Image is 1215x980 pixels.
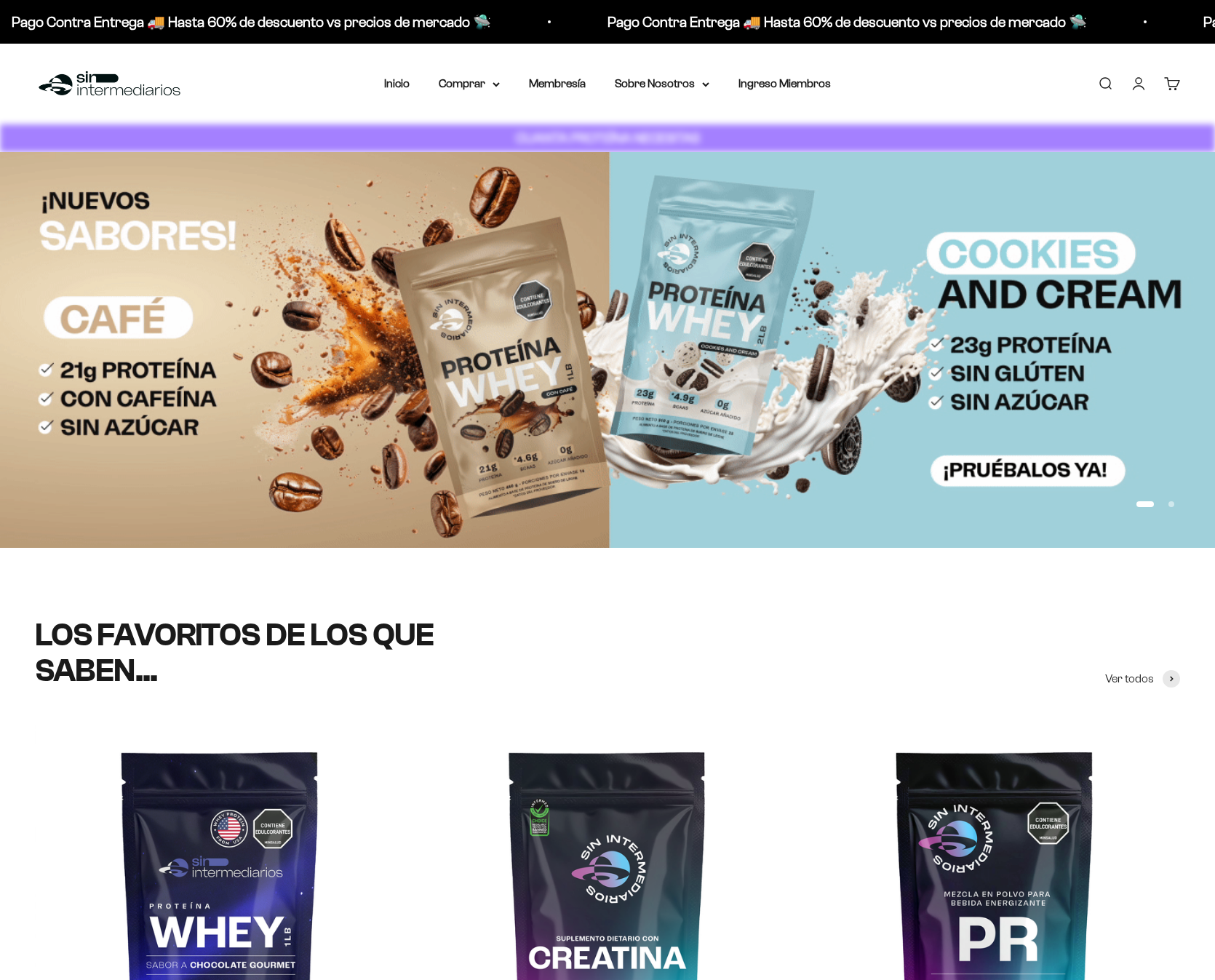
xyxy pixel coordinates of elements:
split-lines: LOS FAVORITOS DE LOS QUE SABEN... [35,617,434,688]
strong: CUANTA PROTEÍNA NECESITAS [516,130,700,146]
a: Inicio [384,77,410,89]
a: Membresía [529,77,586,89]
a: Ver todos [1105,669,1180,688]
a: Ingreso Miembros [738,77,831,89]
span: Ver todos [1105,669,1154,688]
summary: Comprar [439,74,500,93]
p: Pago Contra Entrega 🚚 Hasta 60% de descuento vs precios de mercado 🛸 [373,10,852,33]
summary: Sobre Nosotros [615,74,709,93]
